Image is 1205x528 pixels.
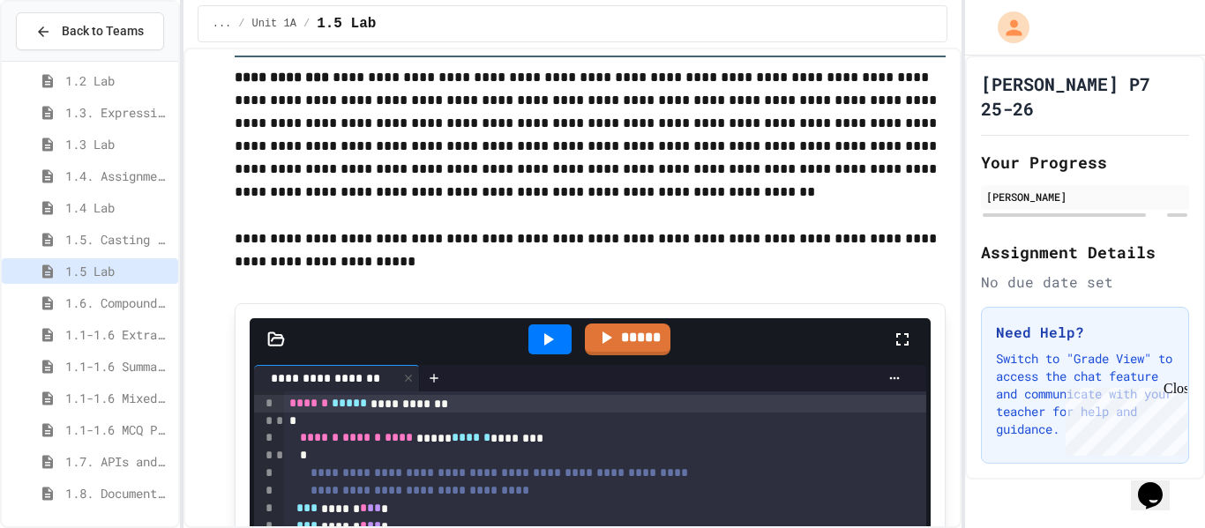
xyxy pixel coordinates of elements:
span: 1.6. Compound Assignment Operators [65,294,171,312]
div: Chat with us now!Close [7,7,122,112]
h1: [PERSON_NAME] P7 25-26 [981,71,1189,121]
h3: Need Help? [996,322,1174,343]
span: 1.3. Expressions and Output [New] [65,103,171,122]
span: Unit 1A [252,17,296,31]
span: 1.1-1.6 Summary [65,357,171,376]
span: 1.2 Lab [65,71,171,90]
span: 1.5 Lab [65,262,171,280]
div: My Account [979,7,1034,48]
div: No due date set [981,271,1189,293]
span: 1.8. Documentation with Comments and Preconditions [65,484,171,502]
span: 1.3 Lab [65,135,171,153]
span: 1.5 Lab [317,13,376,34]
span: 1.1-1.6 MCQ Practice [65,420,171,439]
span: Back to Teams [62,22,144,41]
span: 1.1-1.6 Mixed Up Code Practice [65,389,171,407]
div: [PERSON_NAME] [986,189,1184,205]
iframe: chat widget [1059,381,1187,456]
span: / [238,17,244,31]
span: 1.4. Assignment and Input [65,167,171,185]
p: Switch to "Grade View" to access the chat feature and communicate with your teacher for help and ... [996,350,1174,438]
span: ... [213,17,232,31]
button: Back to Teams [16,12,164,50]
span: 1.7. APIs and Libraries [65,452,171,471]
span: / [303,17,310,31]
h2: Your Progress [981,150,1189,175]
iframe: chat widget [1131,457,1187,510]
span: 1.4 Lab [65,198,171,217]
span: 1.1-1.6 Extra Coding Practice [65,325,171,344]
h2: Assignment Details [981,240,1189,264]
span: 1.5. Casting and Ranges of Values [65,230,171,249]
